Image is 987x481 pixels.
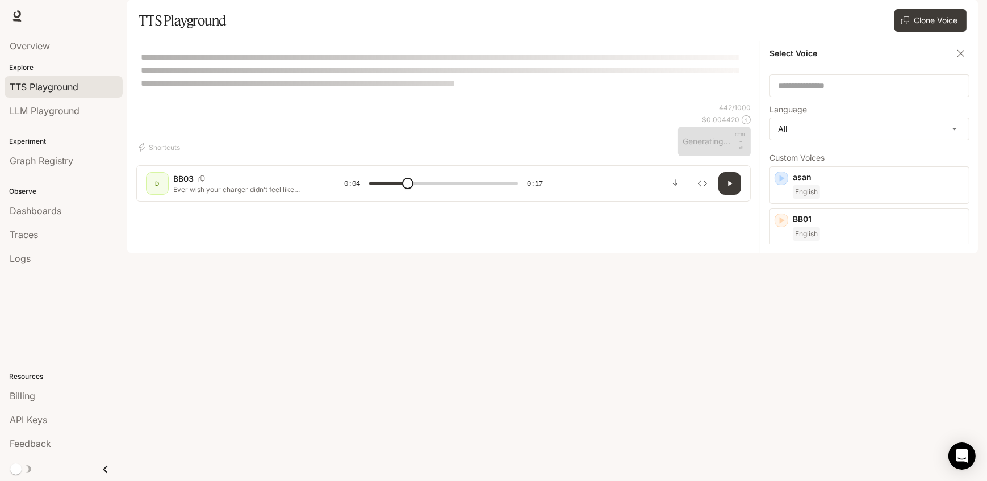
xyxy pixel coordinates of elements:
[527,178,543,189] span: 0:17
[173,185,317,194] p: Ever wish your charger didn’t feel like carrying a brick? Meet the world’s slimmest magnetic powe...
[691,172,714,195] button: Inspect
[664,172,687,195] button: Download audio
[793,172,964,183] p: asan
[894,9,967,32] button: Clone Voice
[793,227,820,241] span: English
[769,106,807,114] p: Language
[793,185,820,199] span: English
[173,173,194,185] p: BB03
[719,103,751,112] p: 442 / 1000
[194,175,210,182] button: Copy Voice ID
[148,174,166,193] div: D
[344,178,360,189] span: 0:04
[136,138,185,156] button: Shortcuts
[770,118,969,140] div: All
[793,214,964,225] p: BB01
[139,9,227,32] h1: TTS Playground
[702,115,739,124] p: $ 0.004420
[769,154,969,162] p: Custom Voices
[948,442,976,470] div: Open Intercom Messenger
